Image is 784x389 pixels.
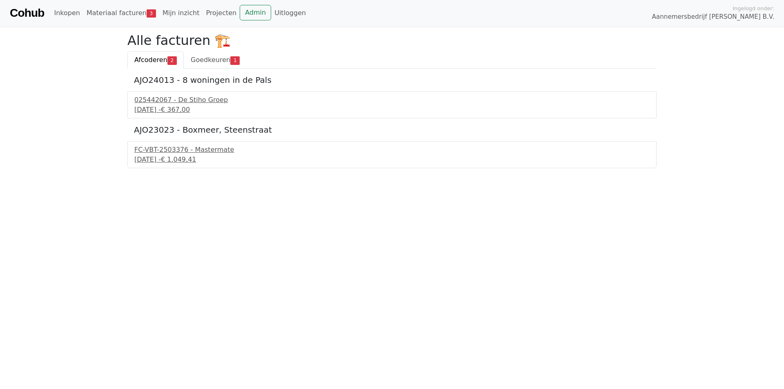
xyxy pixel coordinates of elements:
[10,3,44,23] a: Cohub
[203,5,240,21] a: Projecten
[161,156,196,163] span: € 1.049,41
[161,106,190,113] span: € 367,00
[127,33,657,48] h2: Alle facturen 🏗️
[51,5,83,21] a: Inkopen
[240,5,271,20] a: Admin
[134,95,650,105] div: 025442067 - De Stiho Groep
[147,9,156,18] span: 3
[191,56,230,64] span: Goedkeuren
[134,155,650,164] div: [DATE] -
[159,5,203,21] a: Mijn inzicht
[733,4,774,12] span: Ingelogd onder:
[134,145,650,164] a: FC-VBT-2503376 - Mastermate[DATE] -€ 1.049,41
[83,5,159,21] a: Materiaal facturen3
[134,95,650,115] a: 025442067 - De Stiho Groep[DATE] -€ 367,00
[652,12,774,22] span: Aannemersbedrijf [PERSON_NAME] B.V.
[134,75,650,85] h5: AJO24013 - 8 woningen in de Pals
[134,125,650,135] h5: AJO23023 - Boxmeer, Steenstraat
[134,56,167,64] span: Afcoderen
[271,5,309,21] a: Uitloggen
[134,105,650,115] div: [DATE] -
[134,145,650,155] div: FC-VBT-2503376 - Mastermate
[167,56,177,64] span: 2
[230,56,240,64] span: 1
[127,51,184,69] a: Afcoderen2
[184,51,247,69] a: Goedkeuren1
